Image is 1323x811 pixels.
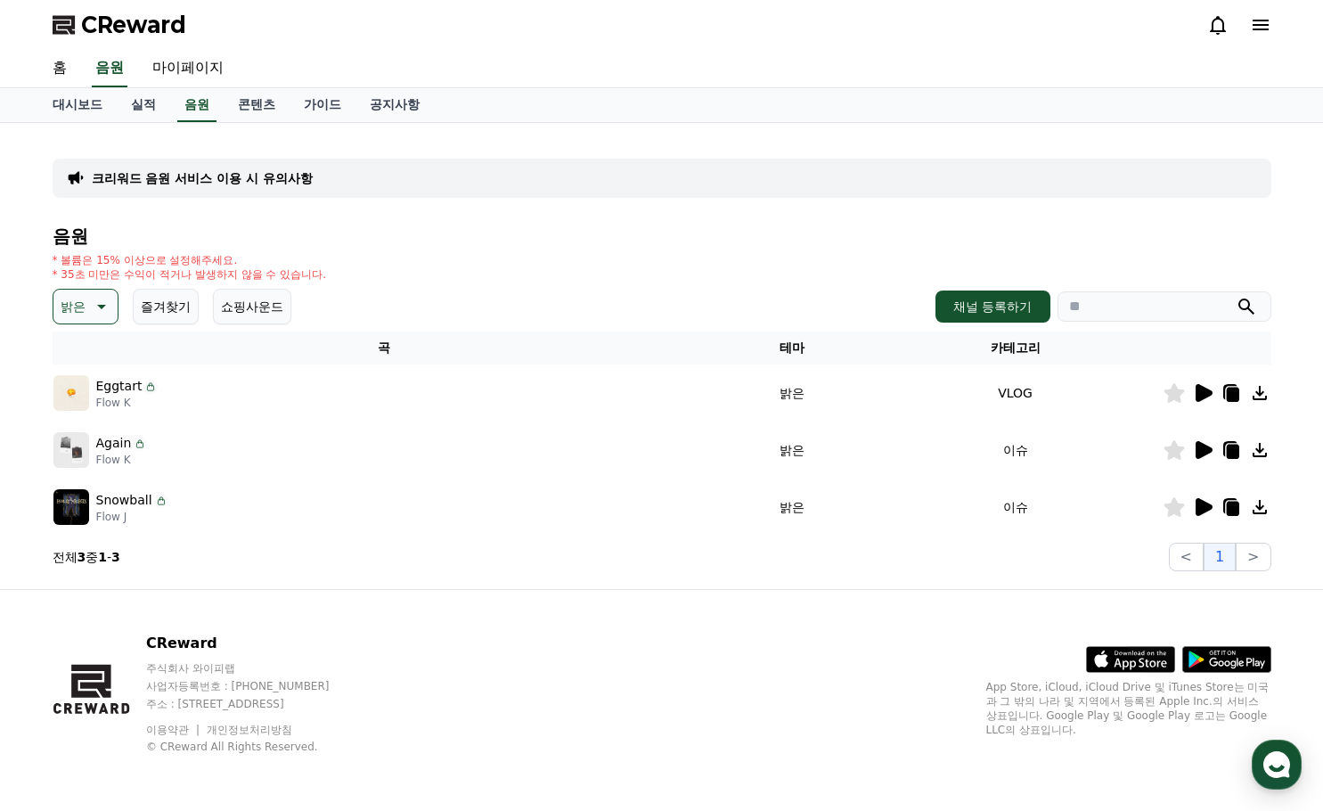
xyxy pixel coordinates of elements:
[53,432,89,468] img: music
[96,453,148,467] p: Flow K
[146,724,202,736] a: 이용약관
[146,740,363,754] p: © CReward All Rights Reserved.
[716,332,869,365] th: 테마
[111,550,120,564] strong: 3
[146,661,363,676] p: 주식회사 와이피랩
[96,377,143,396] p: Eggtart
[53,11,186,39] a: CReward
[53,548,120,566] p: 전체 중 -
[1169,543,1204,571] button: <
[207,724,292,736] a: 개인정보처리방침
[98,550,107,564] strong: 1
[869,422,1163,479] td: 이슈
[224,88,290,122] a: 콘텐츠
[81,11,186,39] span: CReward
[869,479,1163,536] td: 이슈
[1236,543,1270,571] button: >
[96,510,168,524] p: Flow J
[92,50,127,87] a: 음원
[146,679,363,693] p: 사업자등록번호 : [PHONE_NUMBER]
[290,88,355,122] a: 가이드
[716,422,869,479] td: 밝은
[146,697,363,711] p: 주소 : [STREET_ADDRESS]
[117,88,170,122] a: 실적
[53,375,89,411] img: music
[53,267,327,282] p: * 35초 미만은 수익이 적거나 발생하지 않을 수 있습니다.
[96,491,152,510] p: Snowball
[53,226,1271,246] h4: 음원
[61,294,86,319] p: 밝은
[869,332,1163,365] th: 카테고리
[869,365,1163,422] td: VLOG
[38,50,81,87] a: 홈
[986,680,1271,737] p: App Store, iCloud, iCloud Drive 및 iTunes Store는 미국과 그 밖의 나라 및 지역에서 등록된 Apple Inc.의 서비스 상표입니다. Goo...
[38,88,117,122] a: 대시보드
[716,479,869,536] td: 밝은
[53,253,327,267] p: * 볼륨은 15% 이상으로 설정해주세요.
[53,289,118,324] button: 밝은
[53,332,716,365] th: 곡
[96,434,132,453] p: Again
[1204,543,1236,571] button: 1
[177,88,216,122] a: 음원
[53,489,89,525] img: music
[355,88,434,122] a: 공지사항
[133,289,199,324] button: 즐겨찾기
[716,365,869,422] td: 밝은
[92,169,313,187] a: 크리워드 음원 서비스 이용 시 유의사항
[146,633,363,654] p: CReward
[935,291,1049,323] button: 채널 등록하기
[96,396,159,410] p: Flow K
[78,550,86,564] strong: 3
[138,50,238,87] a: 마이페이지
[213,289,291,324] button: 쇼핑사운드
